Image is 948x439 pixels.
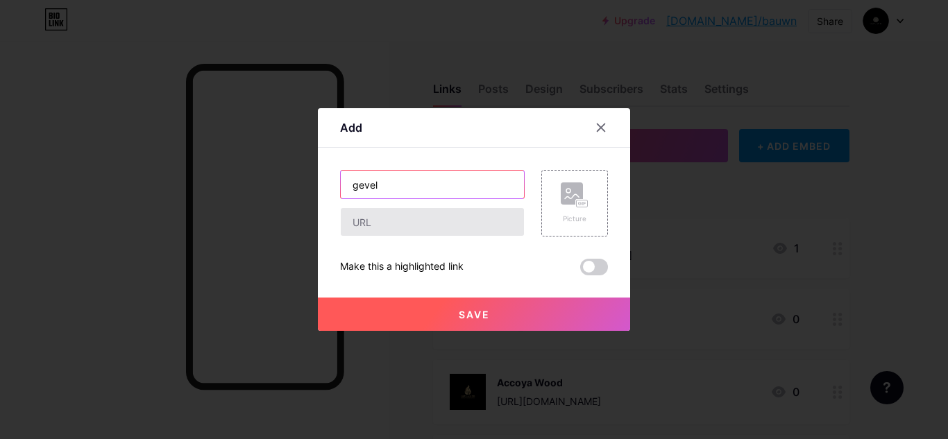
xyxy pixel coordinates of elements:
[341,208,524,236] input: URL
[318,298,630,331] button: Save
[561,214,589,224] div: Picture
[340,119,362,136] div: Add
[459,309,490,320] span: Save
[341,171,524,198] input: Title
[340,259,464,275] div: Make this a highlighted link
